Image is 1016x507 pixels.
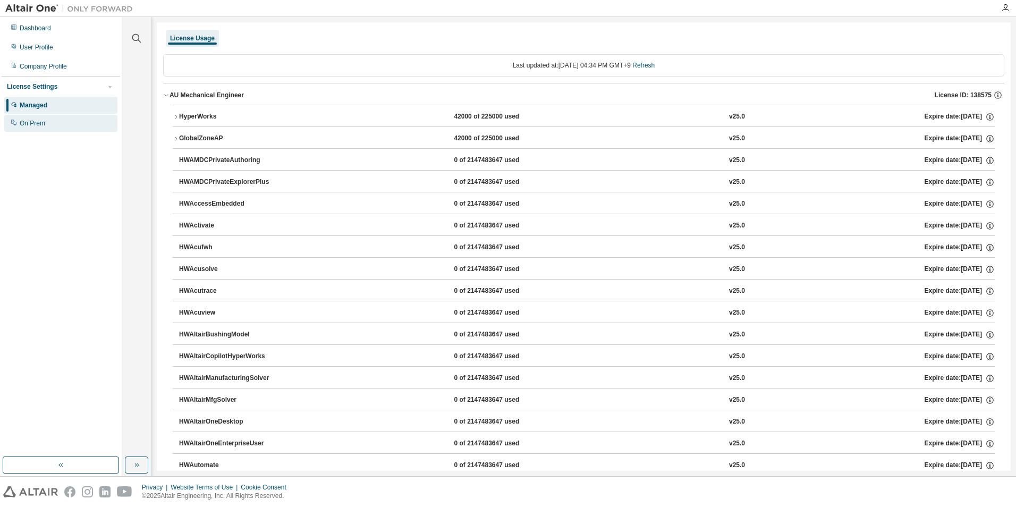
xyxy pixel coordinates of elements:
[924,134,994,143] div: Expire date: [DATE]
[924,395,994,405] div: Expire date: [DATE]
[179,214,995,238] button: HWActivate0 of 2147483647 usedv25.0Expire date:[DATE]
[20,62,67,71] div: Company Profile
[924,112,994,122] div: Expire date: [DATE]
[454,461,549,470] div: 0 of 2147483647 used
[20,43,53,52] div: User Profile
[179,286,275,296] div: HWAcutrace
[179,410,995,434] button: HWAltairOneDesktop0 of 2147483647 usedv25.0Expire date:[DATE]
[7,82,57,91] div: License Settings
[20,24,51,32] div: Dashboard
[179,367,995,390] button: HWAltairManufacturingSolver0 of 2147483647 usedv25.0Expire date:[DATE]
[170,34,215,43] div: License Usage
[729,374,745,383] div: v25.0
[729,221,745,231] div: v25.0
[729,461,745,470] div: v25.0
[179,199,275,209] div: HWAccessEmbedded
[179,280,995,303] button: HWAcutrace0 of 2147483647 usedv25.0Expire date:[DATE]
[454,156,549,165] div: 0 of 2147483647 used
[454,265,549,274] div: 0 of 2147483647 used
[924,461,994,470] div: Expire date: [DATE]
[729,178,745,187] div: v25.0
[454,178,549,187] div: 0 of 2147483647 used
[179,178,275,187] div: HWAMDCPrivateExplorerPlus
[163,54,1004,77] div: Last updated at: [DATE] 04:34 PM GMT+9
[241,483,292,492] div: Cookie Consent
[179,236,995,259] button: HWAcufwh0 of 2147483647 usedv25.0Expire date:[DATE]
[729,330,745,340] div: v25.0
[454,112,549,122] div: 42000 of 225000 used
[179,417,275,427] div: HWAltairOneDesktop
[179,112,275,122] div: HyperWorks
[454,199,549,209] div: 0 of 2147483647 used
[179,301,995,325] button: HWAcuview0 of 2147483647 usedv25.0Expire date:[DATE]
[99,486,111,497] img: linkedin.svg
[82,486,93,497] img: instagram.svg
[454,374,549,383] div: 0 of 2147483647 used
[179,308,275,318] div: HWAcuview
[454,286,549,296] div: 0 of 2147483647 used
[3,486,58,497] img: altair_logo.svg
[142,483,171,492] div: Privacy
[924,178,994,187] div: Expire date: [DATE]
[179,374,275,383] div: HWAltairManufacturingSolver
[924,156,994,165] div: Expire date: [DATE]
[454,417,549,427] div: 0 of 2147483647 used
[179,221,275,231] div: HWActivate
[20,101,47,109] div: Managed
[5,3,138,14] img: Altair One
[729,199,745,209] div: v25.0
[924,417,994,427] div: Expire date: [DATE]
[454,395,549,405] div: 0 of 2147483647 used
[729,112,745,122] div: v25.0
[179,323,995,347] button: HWAltairBushingModel0 of 2147483647 usedv25.0Expire date:[DATE]
[20,119,45,128] div: On Prem
[729,308,745,318] div: v25.0
[173,127,995,150] button: GlobalZoneAP42000 of 225000 usedv25.0Expire date:[DATE]
[179,258,995,281] button: HWAcusolve0 of 2147483647 usedv25.0Expire date:[DATE]
[179,330,275,340] div: HWAltairBushingModel
[924,199,994,209] div: Expire date: [DATE]
[179,388,995,412] button: HWAltairMfgSolver0 of 2147483647 usedv25.0Expire date:[DATE]
[179,345,995,368] button: HWAltairCopilotHyperWorks0 of 2147483647 usedv25.0Expire date:[DATE]
[179,134,275,143] div: GlobalZoneAP
[179,149,995,172] button: HWAMDCPrivateAuthoring0 of 2147483647 usedv25.0Expire date:[DATE]
[454,330,549,340] div: 0 of 2147483647 used
[179,454,995,477] button: HWAutomate0 of 2147483647 usedv25.0Expire date:[DATE]
[454,134,549,143] div: 42000 of 225000 used
[924,374,994,383] div: Expire date: [DATE]
[729,156,745,165] div: v25.0
[935,91,992,99] span: License ID: 138575
[924,221,994,231] div: Expire date: [DATE]
[170,91,244,99] div: AU Mechanical Engineer
[179,192,995,216] button: HWAccessEmbedded0 of 2147483647 usedv25.0Expire date:[DATE]
[924,352,994,361] div: Expire date: [DATE]
[179,461,275,470] div: HWAutomate
[179,432,995,455] button: HWAltairOneEnterpriseUser0 of 2147483647 usedv25.0Expire date:[DATE]
[179,171,995,194] button: HWAMDCPrivateExplorerPlus0 of 2147483647 usedv25.0Expire date:[DATE]
[64,486,75,497] img: facebook.svg
[142,492,293,501] p: © 2025 Altair Engineering, Inc. All Rights Reserved.
[924,330,994,340] div: Expire date: [DATE]
[924,243,994,252] div: Expire date: [DATE]
[729,243,745,252] div: v25.0
[179,243,275,252] div: HWAcufwh
[171,483,241,492] div: Website Terms of Use
[924,286,994,296] div: Expire date: [DATE]
[179,395,275,405] div: HWAltairMfgSolver
[454,308,549,318] div: 0 of 2147483647 used
[454,243,549,252] div: 0 of 2147483647 used
[179,352,275,361] div: HWAltairCopilotHyperWorks
[454,352,549,361] div: 0 of 2147483647 used
[729,134,745,143] div: v25.0
[729,286,745,296] div: v25.0
[179,265,275,274] div: HWAcusolve
[117,486,132,497] img: youtube.svg
[729,439,745,449] div: v25.0
[179,156,275,165] div: HWAMDCPrivateAuthoring
[729,265,745,274] div: v25.0
[729,395,745,405] div: v25.0
[173,105,995,129] button: HyperWorks42000 of 225000 usedv25.0Expire date:[DATE]
[729,417,745,427] div: v25.0
[163,83,1004,107] button: AU Mechanical EngineerLicense ID: 138575
[454,221,549,231] div: 0 of 2147483647 used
